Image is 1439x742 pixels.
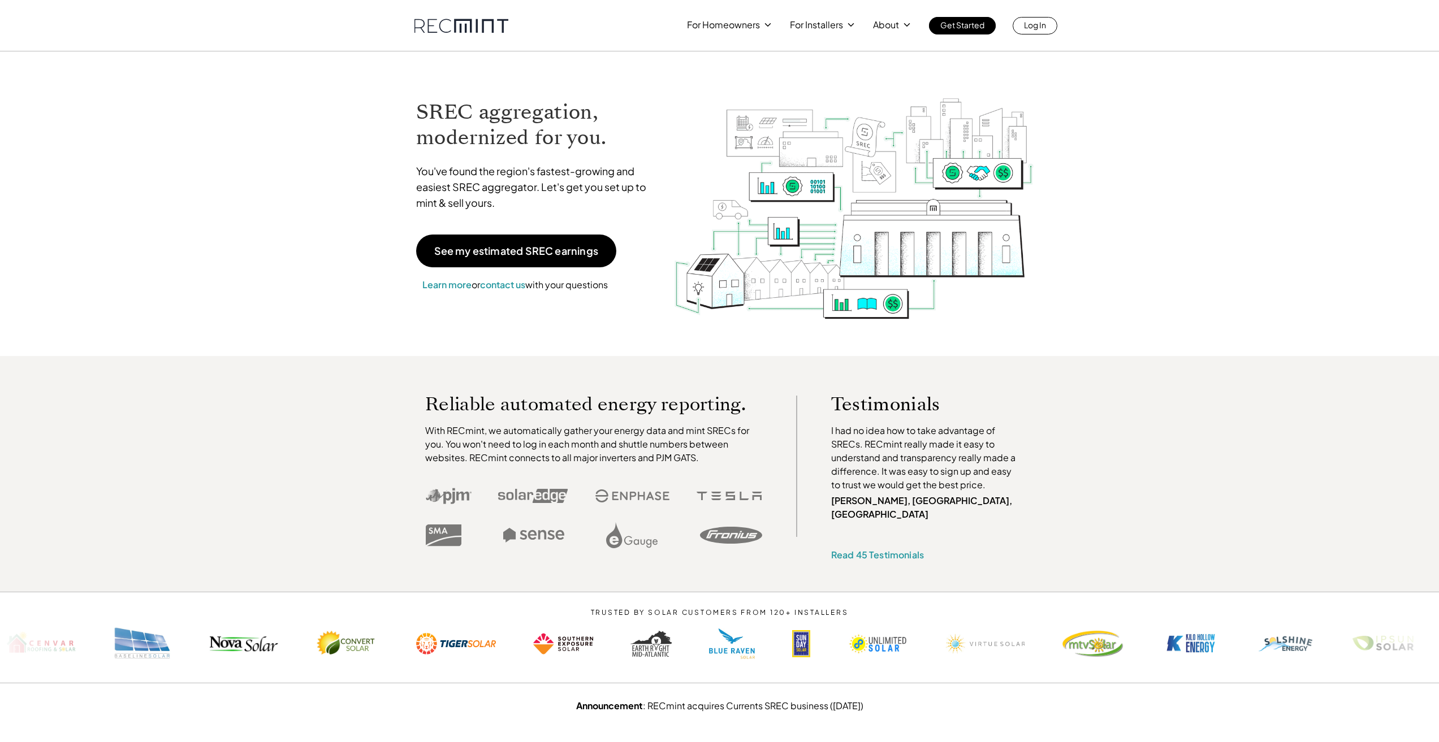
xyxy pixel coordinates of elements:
p: With RECmint, we automatically gather your energy data and mint SRECs for you. You won't need to ... [425,424,762,465]
p: TRUSTED BY SOLAR CUSTOMERS FROM 120+ INSTALLERS [556,609,883,617]
a: contact us [480,279,525,290]
strong: Announcement [576,700,643,711]
p: Get Started [940,17,984,33]
p: I had no idea how to take advantage of SRECs. RECmint really made it easy to understand and trans... [831,424,1021,492]
p: [PERSON_NAME], [GEOGRAPHIC_DATA], [GEOGRAPHIC_DATA] [831,494,1021,521]
a: Learn more [422,279,472,290]
a: Read 45 Testimonials [831,549,924,561]
a: See my estimated SREC earnings [416,235,616,267]
p: For Homeowners [687,17,760,33]
p: Reliable automated energy reporting. [425,396,762,413]
p: Testimonials [831,396,1000,413]
img: RECmint value cycle [673,68,1034,322]
p: You've found the region's fastest-growing and easiest SREC aggregator. Let's get you set up to mi... [416,163,657,211]
p: About [873,17,899,33]
p: Log In [1024,17,1046,33]
h1: SREC aggregation, modernized for you. [416,99,657,150]
p: or with your questions [416,277,614,292]
a: Announcement: RECmint acquires Currents SREC business ([DATE]) [576,700,863,711]
a: Get Started [929,17,996,34]
a: Log In [1013,17,1057,34]
p: For Installers [790,17,843,33]
p: See my estimated SREC earnings [434,246,598,256]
